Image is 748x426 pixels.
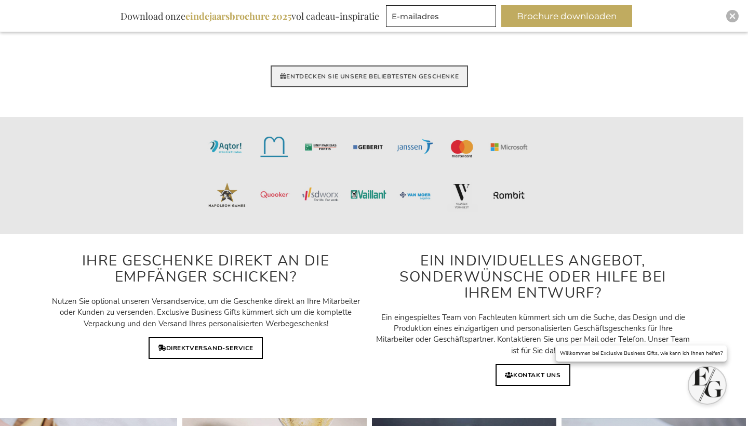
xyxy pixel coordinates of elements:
[386,5,496,27] input: E-mailadres
[375,312,691,357] p: Ein eingespieltes Team von Fachleuten kümmert sich um die Suche, das Design und die Produktion ei...
[501,5,632,27] button: Brochure downloaden
[185,10,291,22] b: eindejaarsbrochure 2025
[271,65,468,87] a: ENTDECKEN SIE UNSERE BELIEBTESTEN GESCHENKE
[496,364,570,386] a: KONTAKT UNS
[375,253,691,301] h2: EIN INDIVIDUELLES ANGEBOT, SONDERWÜNSCHE ODER HILFE BEI IHREM ENTWURF?
[47,253,364,285] h2: IHRE GESCHENKE DIREKT AN DIE EMPFÄNGER SCHICKEN?
[47,296,364,329] p: Nutzen Sie optional unseren Versandservice, um die Geschenke direkt an Ihre Mitarbeiter oder Kund...
[386,5,499,30] form: marketing offers and promotions
[116,5,384,27] div: Download onze vol cadeau-inspiratie
[149,337,263,359] a: DIREKTVERSAND-SERVICE
[726,10,739,22] div: Close
[729,13,736,19] img: Close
